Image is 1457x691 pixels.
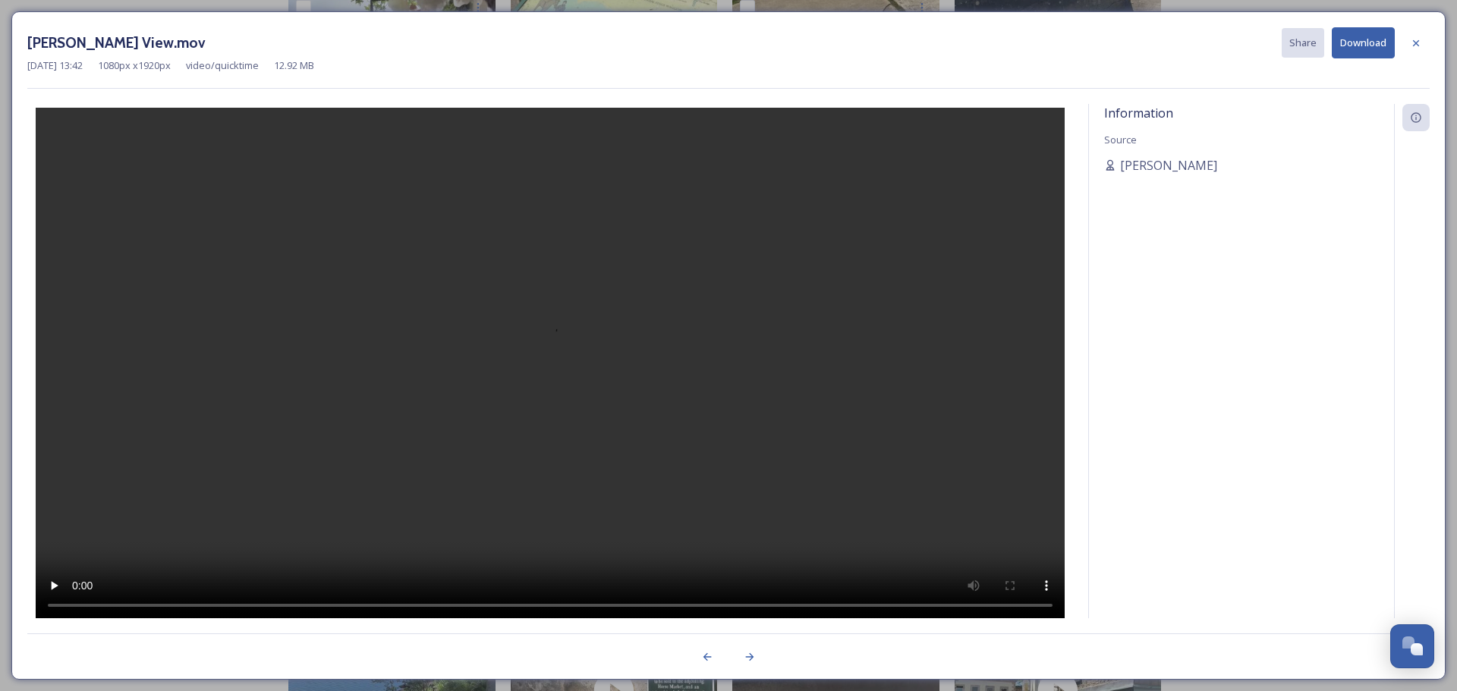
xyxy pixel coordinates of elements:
[274,58,314,73] span: 12.92 MB
[1104,133,1137,146] span: Source
[27,32,206,54] h3: [PERSON_NAME] View.mov
[1332,27,1395,58] button: Download
[1104,105,1173,121] span: Information
[1120,156,1217,174] span: [PERSON_NAME]
[27,58,83,73] span: [DATE] 13:42
[1282,28,1324,58] button: Share
[1390,624,1434,668] button: Open Chat
[98,58,171,73] span: 1080 px x 1920 px
[186,58,259,73] span: video/quicktime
